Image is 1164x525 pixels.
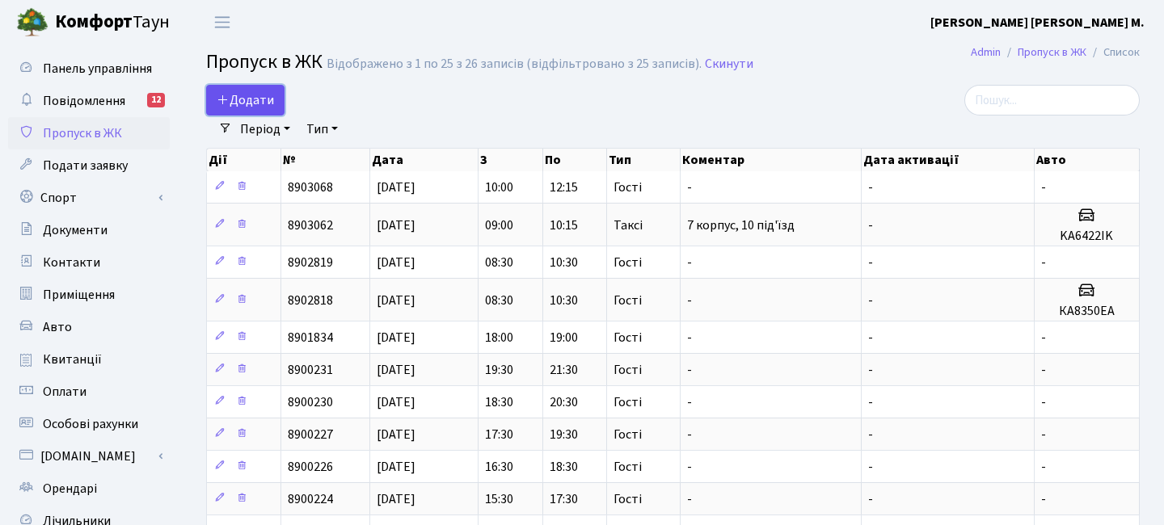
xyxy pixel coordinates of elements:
span: 08:30 [485,292,513,309]
span: [DATE] [377,393,415,411]
span: - [687,329,692,346]
span: - [687,393,692,411]
span: - [1041,393,1046,411]
span: - [1041,178,1046,196]
span: 8903068 [288,178,333,196]
span: - [1041,490,1046,508]
span: 7 корпус, 10 під'їзд [687,216,795,234]
a: Пропуск в ЖК [8,117,170,149]
span: [DATE] [377,426,415,443]
span: 8901834 [288,329,333,346]
span: 10:30 [550,254,578,271]
img: logo.png [16,6,48,39]
span: 15:30 [485,490,513,508]
span: 19:30 [485,361,513,379]
span: - [868,361,873,379]
a: Додати [206,85,285,115]
span: - [868,490,873,508]
span: 18:00 [485,329,513,346]
b: Комфорт [55,9,133,35]
span: 17:30 [485,426,513,443]
th: Дата [370,149,479,171]
span: - [868,216,873,234]
span: - [868,393,873,411]
span: 21:30 [550,361,578,379]
button: Переключити навігацію [202,9,242,36]
span: - [1041,458,1046,476]
span: Гості [614,331,642,344]
h5: KA6422IK [1041,229,1132,244]
span: - [687,458,692,476]
span: 12:15 [550,178,578,196]
a: Орендарі [8,472,170,505]
a: Тип [300,115,344,143]
span: Авто [43,318,72,336]
a: Оплати [8,376,170,408]
span: Приміщення [43,286,115,304]
span: 17:30 [550,490,578,508]
span: - [1041,329,1046,346]
span: [DATE] [377,490,415,508]
a: Приміщення [8,279,170,311]
span: 09:00 [485,216,513,234]
span: Контакти [43,254,100,271]
span: - [687,178,692,196]
span: Орендарі [43,480,97,498]
span: 8900227 [288,426,333,443]
a: Авто [8,311,170,343]
span: Повідомлення [43,92,125,110]
span: - [1041,361,1046,379]
a: Особові рахунки [8,408,170,440]
span: - [687,254,692,271]
span: [DATE] [377,361,415,379]
span: 8900231 [288,361,333,379]
span: Гості [614,363,642,376]
span: 18:30 [485,393,513,411]
h5: КА8350ЕА [1041,304,1132,319]
th: З [479,149,543,171]
span: 8900224 [288,490,333,508]
span: Гості [614,460,642,473]
span: Гості [614,256,642,269]
span: Гості [614,428,642,441]
a: Документи [8,214,170,246]
a: [DOMAIN_NAME] [8,440,170,472]
a: Повідомлення12 [8,85,170,117]
span: - [868,426,873,443]
input: Пошук... [964,85,1140,115]
span: Гості [614,294,642,307]
span: 10:15 [550,216,578,234]
a: [PERSON_NAME] [PERSON_NAME] М. [930,13,1145,32]
th: Дії [207,149,281,171]
span: 08:30 [485,254,513,271]
span: 10:30 [550,292,578,309]
span: - [868,178,873,196]
span: [DATE] [377,329,415,346]
span: Квитанції [43,351,102,368]
span: - [687,490,692,508]
div: Відображено з 1 по 25 з 26 записів (відфільтровано з 25 записів). [327,57,702,72]
a: Контакти [8,246,170,279]
span: 16:30 [485,458,513,476]
a: Скинути [705,57,753,72]
span: Додати [217,91,274,109]
th: По [543,149,608,171]
th: № [281,149,370,171]
span: [DATE] [377,178,415,196]
span: 8900226 [288,458,333,476]
th: Тип [607,149,680,171]
span: Таун [55,9,170,36]
span: Гості [614,181,642,194]
span: - [687,426,692,443]
span: - [868,254,873,271]
span: - [687,292,692,309]
span: Подати заявку [43,157,128,174]
span: 19:30 [550,426,578,443]
a: Спорт [8,182,170,214]
span: Пропуск в ЖК [206,48,323,76]
span: 20:30 [550,393,578,411]
span: [DATE] [377,254,415,271]
span: Таксі [614,219,643,232]
span: [DATE] [377,216,415,234]
span: [DATE] [377,458,415,476]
